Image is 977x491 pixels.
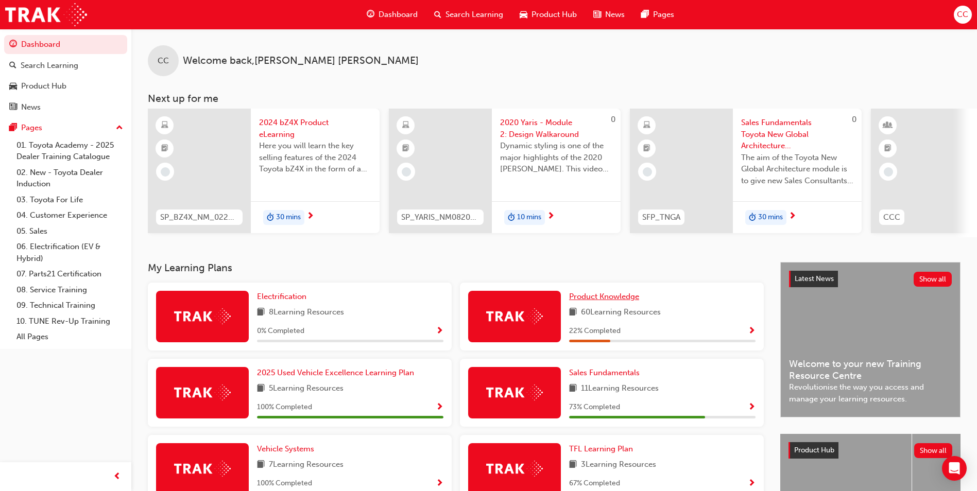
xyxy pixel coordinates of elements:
[12,165,127,192] a: 02. New - Toyota Dealer Induction
[517,212,541,223] span: 10 mins
[269,382,344,395] span: 5 Learning Resources
[957,9,968,21] span: CC
[4,118,127,137] button: Pages
[12,313,127,329] a: 10. TUNE Rev-Up Training
[402,142,409,155] span: booktick-icon
[21,101,41,113] div: News
[884,167,893,177] span: learningRecordVerb_NONE-icon
[9,103,17,112] span: news-icon
[794,446,834,454] span: Product Hub
[436,325,443,338] button: Show Progress
[12,329,127,345] a: All Pages
[748,403,756,412] span: Show Progress
[532,9,577,21] span: Product Hub
[379,9,418,21] span: Dashboard
[942,456,967,481] div: Open Intercom Messenger
[789,442,952,459] a: Product HubShow all
[12,266,127,282] a: 07. Parts21 Certification
[257,291,311,303] a: Electrification
[9,82,17,91] span: car-icon
[581,459,656,471] span: 3 Learning Resources
[148,109,380,233] a: SP_BZ4X_NM_0224_EL012024 bZ4X Product eLearningHere you will learn the key selling features of th...
[643,119,650,132] span: learningResourceType_ELEARNING-icon
[748,401,756,414] button: Show Progress
[748,479,756,488] span: Show Progress
[883,212,900,223] span: CCC
[741,117,853,152] span: Sales Fundamentals Toyota New Global Architecture eLearning Module
[161,119,168,132] span: learningResourceType_ELEARNING-icon
[161,142,168,155] span: booktick-icon
[789,381,952,405] span: Revolutionise the way you access and manage your learning resources.
[358,4,426,25] a: guage-iconDashboard
[569,443,637,455] a: TFL Learning Plan
[633,4,682,25] a: pages-iconPages
[306,212,314,221] span: next-icon
[593,8,601,21] span: news-icon
[569,444,633,453] span: TFL Learning Plan
[581,306,661,319] span: 60 Learning Resources
[436,477,443,490] button: Show Progress
[426,4,511,25] a: search-iconSearch Learning
[508,211,515,224] span: duration-icon
[9,40,17,49] span: guage-icon
[780,262,961,417] a: Latest NewsShow allWelcome to your new Training Resource CentreRevolutionise the way you access a...
[569,401,620,413] span: 73 % Completed
[269,306,344,319] span: 8 Learning Resources
[852,115,856,124] span: 0
[569,292,639,301] span: Product Knowledge
[569,368,640,377] span: Sales Fundamentals
[4,77,127,96] a: Product Hub
[741,152,853,187] span: The aim of the Toyota New Global Architecture module is to give new Sales Consultants and Sales P...
[500,140,612,175] span: Dynamic styling is one of the major highlights of the 2020 [PERSON_NAME]. This video gives an in-...
[643,142,650,155] span: booktick-icon
[267,211,274,224] span: duration-icon
[174,384,231,400] img: Trak
[789,271,952,287] a: Latest NewsShow all
[257,306,265,319] span: book-icon
[789,358,952,381] span: Welcome to your new Training Resource Centre
[12,297,127,313] a: 09. Technical Training
[641,8,649,21] span: pages-icon
[269,459,344,471] span: 7 Learning Resources
[585,4,633,25] a: news-iconNews
[12,223,127,239] a: 05. Sales
[611,115,615,124] span: 0
[436,479,443,488] span: Show Progress
[581,382,659,395] span: 11 Learning Resources
[12,192,127,208] a: 03. Toyota For Life
[257,367,418,379] a: 2025 Used Vehicle Excellence Learning Plan
[653,9,674,21] span: Pages
[12,282,127,298] a: 08. Service Training
[401,212,479,223] span: SP_YARIS_NM0820_EL_02
[500,117,612,140] span: 2020 Yaris - Module 2: Design Walkaround
[257,292,306,301] span: Electrification
[884,119,892,132] span: learningResourceType_INSTRUCTOR_LED-icon
[257,443,318,455] a: Vehicle Systems
[643,167,652,177] span: learningRecordVerb_NONE-icon
[257,401,312,413] span: 100 % Completed
[21,122,42,134] div: Pages
[434,8,441,21] span: search-icon
[12,137,127,165] a: 01. Toyota Academy - 2025 Dealer Training Catalogue
[749,211,756,224] span: duration-icon
[569,459,577,471] span: book-icon
[402,119,409,132] span: learningResourceType_ELEARNING-icon
[9,124,17,133] span: pages-icon
[257,444,314,453] span: Vehicle Systems
[486,384,543,400] img: Trak
[12,239,127,266] a: 06. Electrification (EV & Hybrid)
[511,4,585,25] a: car-iconProduct Hub
[569,382,577,395] span: book-icon
[569,291,643,303] a: Product Knowledge
[748,477,756,490] button: Show Progress
[402,167,411,177] span: learningRecordVerb_NONE-icon
[174,308,231,324] img: Trak
[569,325,621,337] span: 22 % Completed
[21,80,66,92] div: Product Hub
[174,461,231,477] img: Trak
[605,9,625,21] span: News
[4,56,127,75] a: Search Learning
[183,55,419,67] span: Welcome back , [PERSON_NAME] [PERSON_NAME]
[276,212,301,223] span: 30 mins
[257,459,265,471] span: book-icon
